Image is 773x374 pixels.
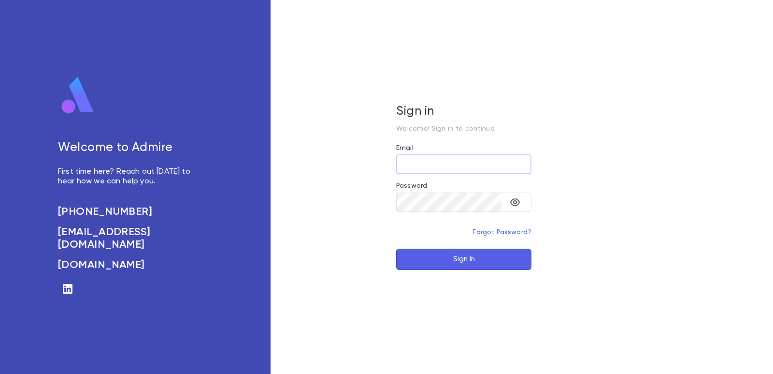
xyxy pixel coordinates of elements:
[58,76,98,115] img: logo
[505,193,525,212] button: toggle password visibility
[396,182,427,190] label: Password
[396,144,414,152] label: Email
[472,229,531,236] a: Forgot Password?
[396,105,531,119] h5: Sign in
[396,249,531,270] button: Sign In
[396,125,531,133] p: Welcome! Sign in to continue.
[58,206,201,218] a: [PHONE_NUMBER]
[58,141,201,155] h5: Welcome to Admire
[58,167,201,186] p: First time here? Reach out [DATE] to hear how we can help you.
[58,259,201,271] a: [DOMAIN_NAME]
[58,226,201,251] a: [EMAIL_ADDRESS][DOMAIN_NAME]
